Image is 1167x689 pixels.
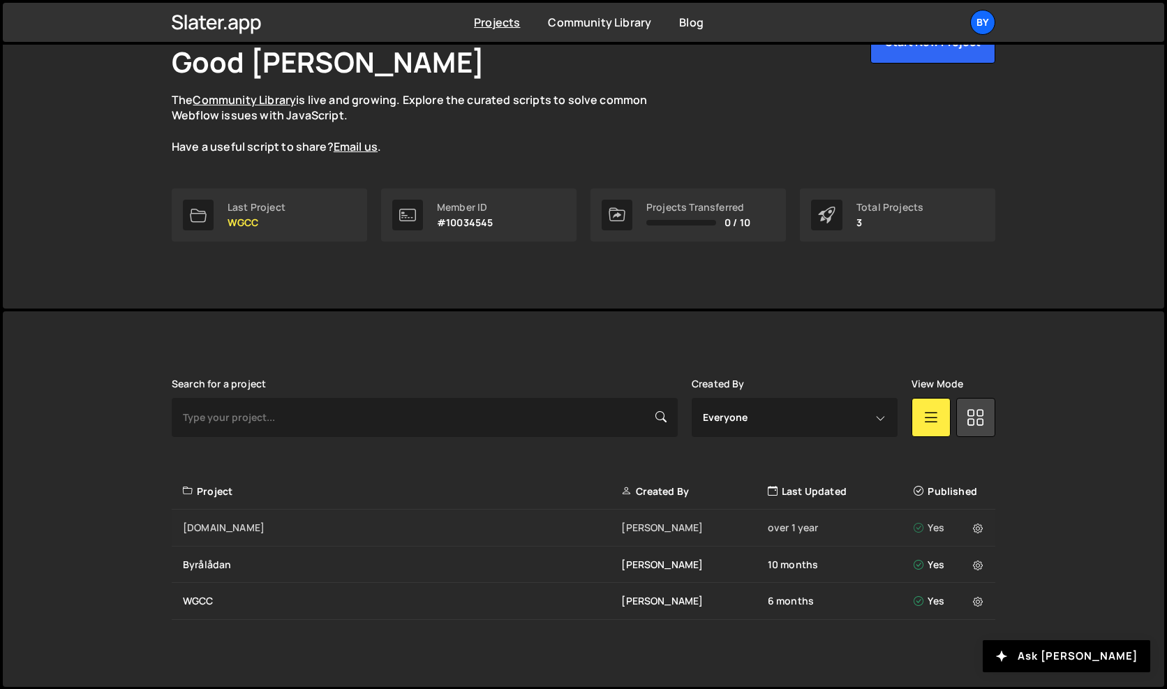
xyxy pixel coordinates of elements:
[768,484,914,498] div: Last Updated
[768,558,914,572] div: 10 months
[172,510,995,547] a: [DOMAIN_NAME] [PERSON_NAME] over 1 year Yes
[914,484,987,498] div: Published
[621,594,767,608] div: [PERSON_NAME]
[914,594,987,608] div: Yes
[692,378,745,390] label: Created By
[172,547,995,584] a: Byrålådan [PERSON_NAME] 10 months Yes
[856,217,923,228] p: 3
[914,521,987,535] div: Yes
[856,202,923,213] div: Total Projects
[768,594,914,608] div: 6 months
[621,558,767,572] div: [PERSON_NAME]
[183,558,621,572] div: Byrålådan
[474,15,520,30] a: Projects
[621,484,767,498] div: Created By
[183,521,621,535] div: [DOMAIN_NAME]
[172,188,367,242] a: Last Project WGCC
[437,217,493,228] p: #10034545
[334,139,378,154] a: Email us
[679,15,704,30] a: Blog
[970,10,995,35] a: By
[172,43,484,81] h1: Good [PERSON_NAME]
[912,378,963,390] label: View Mode
[193,92,296,108] a: Community Library
[724,217,750,228] span: 0 / 10
[437,202,493,213] div: Member ID
[228,202,285,213] div: Last Project
[183,594,621,608] div: WGCC
[548,15,651,30] a: Community Library
[228,217,285,228] p: WGCC
[646,202,750,213] div: Projects Transferred
[914,558,987,572] div: Yes
[172,378,266,390] label: Search for a project
[183,484,621,498] div: Project
[172,92,674,155] p: The is live and growing. Explore the curated scripts to solve common Webflow issues with JavaScri...
[172,583,995,620] a: WGCC [PERSON_NAME] 6 months Yes
[983,640,1150,672] button: Ask [PERSON_NAME]
[172,398,678,437] input: Type your project...
[768,521,914,535] div: over 1 year
[621,521,767,535] div: [PERSON_NAME]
